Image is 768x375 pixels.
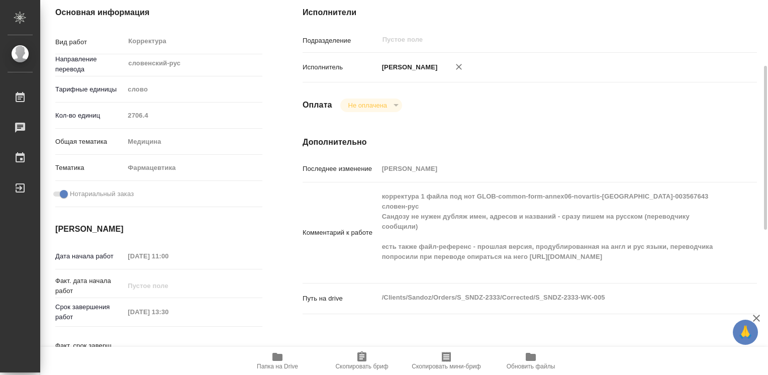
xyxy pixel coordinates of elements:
[303,294,378,304] p: Путь на drive
[378,62,438,72] p: [PERSON_NAME]
[320,347,404,375] button: Скопировать бриф
[55,137,124,147] p: Общая тематика
[55,276,124,296] p: Факт. дата начала работ
[303,36,378,46] p: Подразделение
[55,54,124,74] p: Направление перевода
[55,163,124,173] p: Тематика
[737,322,754,343] span: 🙏
[55,84,124,95] p: Тарифные единицы
[378,289,719,306] textarea: /Clients/Sandoz/Orders/S_SNDZ-2333/Corrected/S_SNDZ-2333-WK-005
[55,111,124,121] p: Кол-во единиц
[378,188,719,275] textarea: корректура 1 файла под нот GLOB-common-form-annex06-novartis-[GEOGRAPHIC_DATA]-003567643 словен-р...
[124,305,212,319] input: Пустое поле
[124,159,262,176] div: Фармацевтика
[381,34,696,46] input: Пустое поле
[412,363,481,370] span: Скопировать мини-бриф
[55,37,124,47] p: Вид работ
[303,7,757,19] h4: Исполнители
[489,347,573,375] button: Обновить файлы
[507,363,555,370] span: Обновить файлы
[70,189,134,199] span: Нотариальный заказ
[340,99,402,112] div: Не оплачена
[303,99,332,111] h4: Оплата
[124,249,212,263] input: Пустое поле
[124,343,212,358] input: Пустое поле
[235,347,320,375] button: Папка на Drive
[303,62,378,72] p: Исполнитель
[124,133,262,150] div: Медицина
[345,101,390,110] button: Не оплачена
[124,81,262,98] div: слово
[55,223,262,235] h4: [PERSON_NAME]
[733,320,758,345] button: 🙏
[124,278,212,293] input: Пустое поле
[448,56,470,78] button: Удалить исполнителя
[378,161,719,176] input: Пустое поле
[55,251,124,261] p: Дата начала работ
[124,108,262,123] input: Пустое поле
[303,136,757,148] h4: Дополнительно
[303,228,378,238] p: Комментарий к работе
[55,341,124,361] p: Факт. срок заверш. работ
[55,7,262,19] h4: Основная информация
[303,164,378,174] p: Последнее изменение
[335,363,388,370] span: Скопировать бриф
[257,363,298,370] span: Папка на Drive
[55,302,124,322] p: Срок завершения работ
[404,347,489,375] button: Скопировать мини-бриф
